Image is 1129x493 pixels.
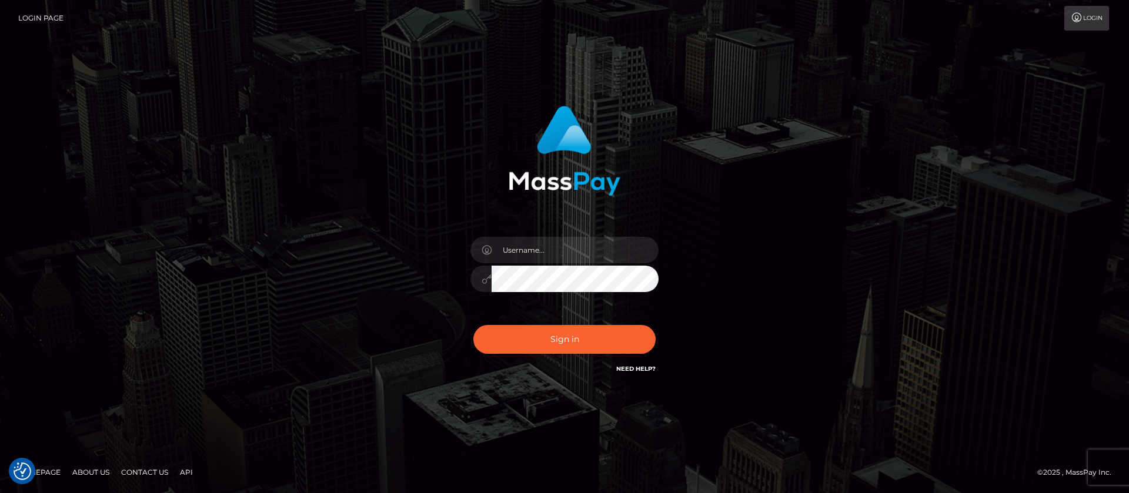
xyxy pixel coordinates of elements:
a: About Us [68,463,114,481]
img: Revisit consent button [14,462,31,480]
div: © 2025 , MassPay Inc. [1037,466,1120,479]
a: Need Help? [616,365,656,373]
button: Sign in [473,325,656,354]
a: Homepage [13,463,65,481]
a: Contact Us [116,463,173,481]
a: Login [1064,6,1109,31]
a: API [175,463,198,481]
a: Login Page [18,6,64,31]
button: Consent Preferences [14,462,31,480]
input: Username... [492,237,659,263]
img: MassPay Login [509,106,620,196]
